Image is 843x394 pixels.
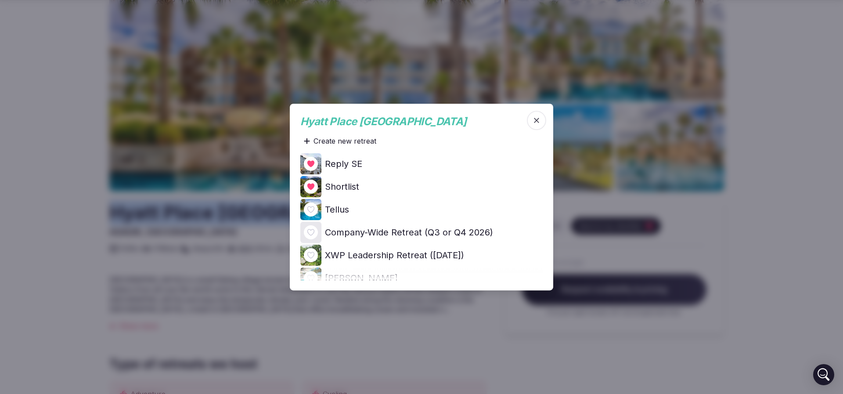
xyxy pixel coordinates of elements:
img: Top retreat image for the retreat: Tellus [300,199,321,220]
h4: Company-Wide Retreat (Q3 or Q4 2026) [325,226,493,239]
img: Top retreat image for the retreat: Shortlist [300,176,321,197]
div: Create new retreat [300,132,380,150]
img: Top retreat image for the retreat: Reply SE [300,153,321,174]
img: Top retreat image for the retreat: XWP Leadership Retreat (February 2026) [300,245,321,266]
h4: XWP Leadership Retreat ([DATE]) [325,249,464,261]
span: Hyatt Place [GEOGRAPHIC_DATA] [300,115,467,128]
h4: Shortlist [325,181,359,193]
h4: Reply SE [325,158,362,170]
h4: Tellus [325,203,349,216]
